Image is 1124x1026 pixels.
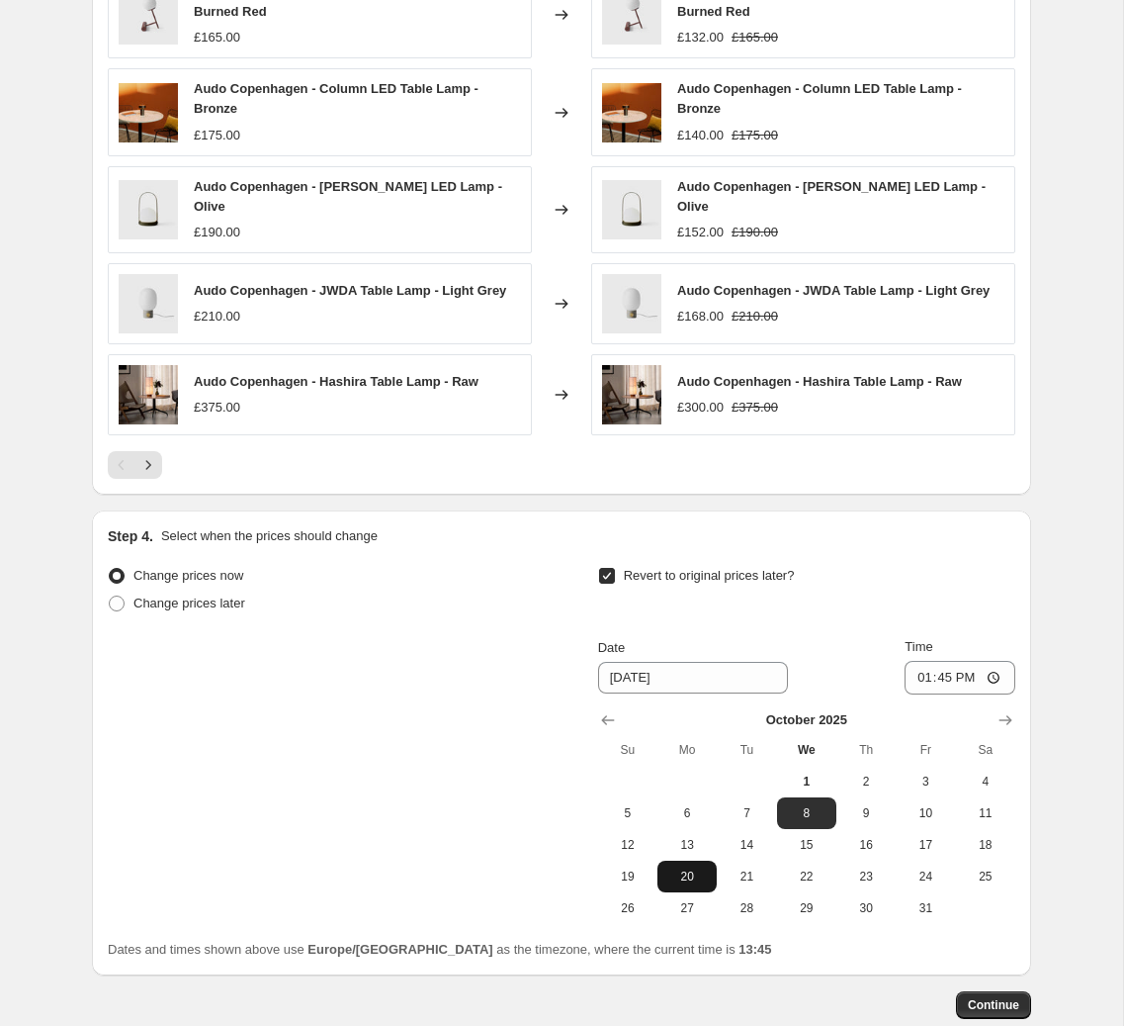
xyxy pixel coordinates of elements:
img: harishi5_80x.jpg [602,365,661,424]
div: £132.00 [677,28,724,47]
button: Tuesday October 21 2025 [717,861,776,892]
span: 16 [844,837,888,853]
button: Monday October 13 2025 [657,829,717,861]
span: Audo Copenhagen - [PERSON_NAME] LED Lamp - Olive [194,179,502,214]
button: Tuesday October 7 2025 [717,797,776,829]
span: Sa [964,742,1007,758]
button: Friday October 24 2025 [896,861,955,892]
span: 8 [785,805,828,821]
button: Show previous month, September 2025 [594,706,622,734]
span: Fr [904,742,947,758]
img: JWDAConcreteLamp-Grey_80x.jpg [602,274,661,333]
img: CarrieLamp-Olive2_80x.jpg [119,180,178,239]
span: Su [606,742,649,758]
span: 29 [785,900,828,916]
img: JWDAConcreteLamp-Grey_80x.jpg [119,274,178,333]
span: 31 [904,900,947,916]
img: MENU_WMStringDiningChair_HarbourColumnTable_ColumnTable_2_80x.jpg [602,83,661,142]
th: Saturday [956,734,1015,766]
button: Saturday October 25 2025 [956,861,1015,892]
img: CarrieLamp-Olive2_80x.jpg [602,180,661,239]
button: Wednesday October 8 2025 [777,797,836,829]
span: 7 [725,805,768,821]
span: Mo [665,742,709,758]
b: Europe/[GEOGRAPHIC_DATA] [307,942,492,957]
span: 22 [785,869,828,885]
span: Tu [725,742,768,758]
button: Tuesday October 14 2025 [717,829,776,861]
span: 24 [904,869,947,885]
span: 27 [665,900,709,916]
span: Audo Copenhagen - Column LED Table Lamp - Bronze [677,81,962,116]
th: Thursday [836,734,896,766]
button: Thursday October 16 2025 [836,829,896,861]
div: £210.00 [194,307,240,326]
div: £152.00 [677,223,724,242]
strike: £165.00 [732,28,778,47]
strike: £190.00 [732,223,778,242]
span: 17 [904,837,947,853]
span: 15 [785,837,828,853]
span: 14 [725,837,768,853]
th: Wednesday [777,734,836,766]
span: 10 [904,805,947,821]
span: 23 [844,869,888,885]
strike: £175.00 [732,126,778,145]
strike: £210.00 [732,307,778,326]
nav: Pagination [108,451,162,479]
span: 19 [606,869,649,885]
button: Wednesday October 29 2025 [777,892,836,924]
button: Thursday October 30 2025 [836,892,896,924]
div: £175.00 [194,126,240,145]
span: Audo Copenhagen - [PERSON_NAME] LED Lamp - Olive [677,179,986,214]
span: 1 [785,774,828,790]
span: 28 [725,900,768,916]
span: 25 [964,869,1007,885]
div: £165.00 [194,28,240,47]
button: Wednesday October 22 2025 [777,861,836,892]
span: 26 [606,900,649,916]
button: Saturday October 4 2025 [956,766,1015,797]
th: Friday [896,734,955,766]
span: 11 [964,805,1007,821]
th: Sunday [598,734,657,766]
button: Saturday October 11 2025 [956,797,1015,829]
span: 6 [665,805,709,821]
button: Continue [956,991,1031,1019]
span: Dates and times shown above use as the timezone, where the current time is [108,942,772,957]
span: 9 [844,805,888,821]
button: Friday October 10 2025 [896,797,955,829]
span: Audo Copenhagen - Hashira Table Lamp - Raw [194,374,478,389]
span: Audo Copenhagen - JWDA Table Lamp - Light Grey [677,283,990,298]
span: Audo Copenhagen - JWDA Table Lamp - Light Grey [194,283,506,298]
button: Wednesday October 15 2025 [777,829,836,861]
button: Friday October 3 2025 [896,766,955,797]
button: Monday October 6 2025 [657,797,717,829]
button: Friday October 31 2025 [896,892,955,924]
span: Audo Copenhagen - Hashira Table Lamp - Raw [677,374,962,389]
input: 12:00 [905,661,1015,695]
span: 21 [725,869,768,885]
th: Monday [657,734,717,766]
h2: Step 4. [108,526,153,546]
div: £168.00 [677,307,724,326]
span: Audo Copenhagen - Column LED Table Lamp - Bronze [194,81,478,116]
span: Change prices later [133,596,245,610]
button: Sunday October 12 2025 [598,829,657,861]
button: Thursday October 2 2025 [836,766,896,797]
button: Next [134,451,162,479]
button: Show next month, November 2025 [992,706,1019,734]
span: 13 [665,837,709,853]
div: £300.00 [677,398,724,418]
span: 2 [844,774,888,790]
button: Sunday October 26 2025 [598,892,657,924]
input: 10/1/2025 [598,662,788,694]
strike: £375.00 [732,398,778,418]
button: Today Wednesday October 1 2025 [777,766,836,797]
button: Sunday October 19 2025 [598,861,657,892]
th: Tuesday [717,734,776,766]
div: £375.00 [194,398,240,418]
div: £140.00 [677,126,724,145]
button: Thursday October 9 2025 [836,797,896,829]
span: 30 [844,900,888,916]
